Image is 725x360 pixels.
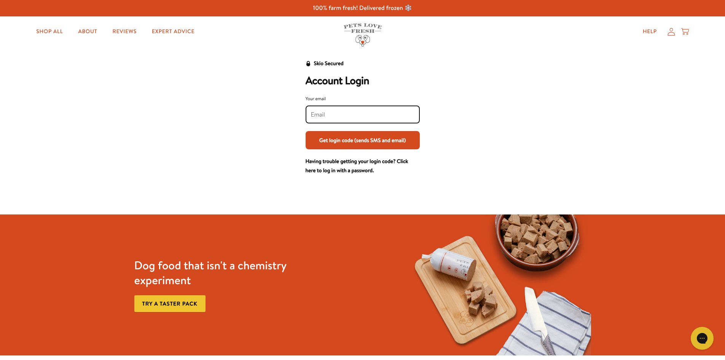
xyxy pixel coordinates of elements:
[306,95,420,102] div: Your email
[404,214,591,355] img: Fussy
[30,24,69,39] a: Shop All
[344,23,382,46] img: Pets Love Fresh
[306,157,408,174] a: Having trouble getting your login code? Click here to log in with a password.
[637,24,663,39] a: Help
[687,324,717,352] iframe: Gorgias live chat messenger
[311,110,414,119] input: Your email input field
[107,24,143,39] a: Reviews
[306,74,420,87] h2: Account Login
[134,295,206,312] a: Try a taster pack
[314,59,344,68] div: Skio Secured
[72,24,103,39] a: About
[306,131,420,149] button: Get login code (sends SMS and email)
[306,59,344,74] a: Skio Secured
[146,24,201,39] a: Expert Advice
[134,258,321,288] h3: Dog food that isn't a chemistry experiment
[306,61,311,66] svg: Security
